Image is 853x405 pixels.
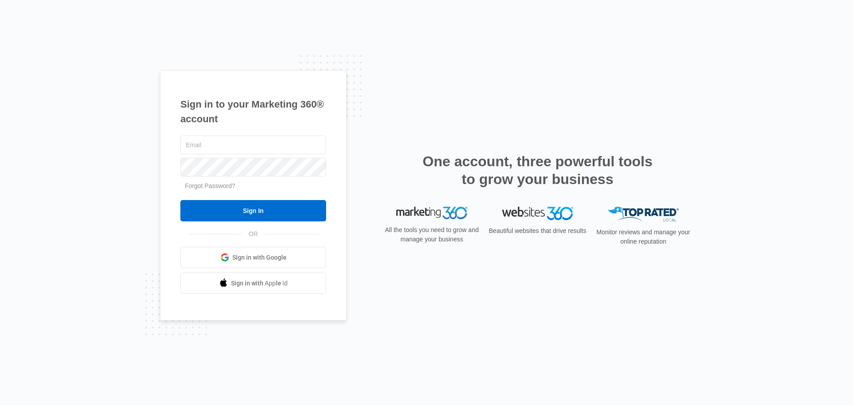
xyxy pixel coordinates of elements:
[243,229,264,239] span: OR
[420,152,655,188] h2: One account, three powerful tools to grow your business
[502,207,573,220] img: Websites 360
[396,207,467,219] img: Marketing 360
[185,182,235,189] a: Forgot Password?
[231,279,288,288] span: Sign in with Apple Id
[180,200,326,221] input: Sign In
[594,228,693,246] p: Monitor reviews and manage your online reputation
[180,136,326,154] input: Email
[382,225,482,244] p: All the tools you need to grow and manage your business
[180,273,326,294] a: Sign in with Apple Id
[232,253,287,262] span: Sign in with Google
[488,226,587,236] p: Beautiful websites that drive results
[608,207,679,221] img: Top Rated Local
[180,247,326,268] a: Sign in with Google
[180,97,326,126] h1: Sign in to your Marketing 360® account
